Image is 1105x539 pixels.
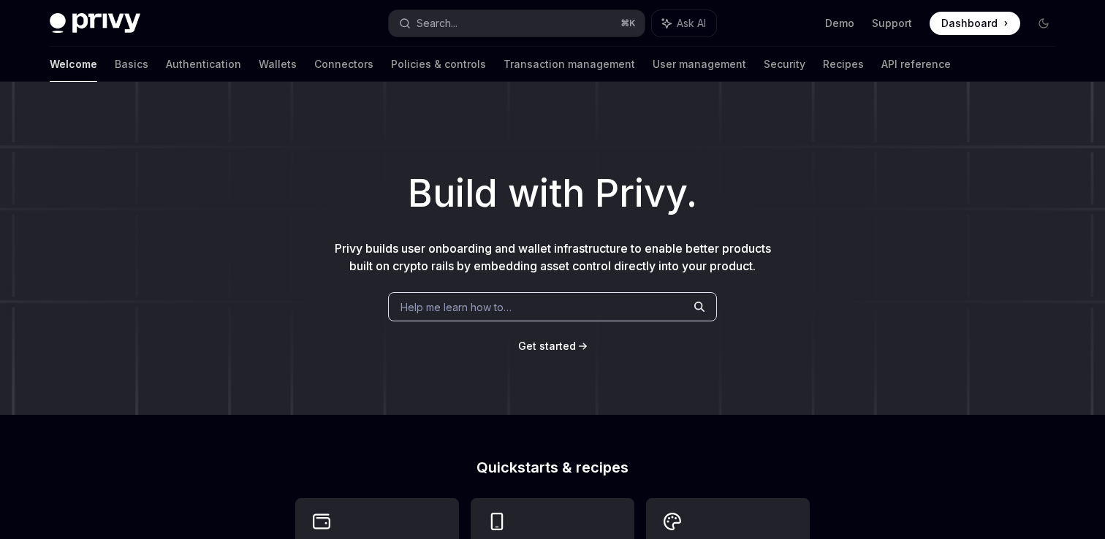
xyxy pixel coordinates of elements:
[1032,12,1055,35] button: Toggle dark mode
[620,18,636,29] span: ⌘ K
[335,241,771,273] span: Privy builds user onboarding and wallet infrastructure to enable better products built on crypto ...
[823,47,864,82] a: Recipes
[166,47,241,82] a: Authentication
[881,47,951,82] a: API reference
[23,165,1082,222] h1: Build with Privy.
[518,339,576,353] a: Get started
[391,47,486,82] a: Policies & controls
[941,16,998,31] span: Dashboard
[825,16,854,31] a: Demo
[677,16,706,31] span: Ask AI
[389,10,645,37] button: Search...⌘K
[115,47,148,82] a: Basics
[872,16,912,31] a: Support
[518,340,576,352] span: Get started
[50,47,97,82] a: Welcome
[50,13,140,34] img: dark logo
[400,299,512,315] span: Help me learn how to…
[764,47,805,82] a: Security
[417,15,457,32] div: Search...
[259,47,297,82] a: Wallets
[930,12,1020,35] a: Dashboard
[314,47,373,82] a: Connectors
[653,47,746,82] a: User management
[652,10,716,37] button: Ask AI
[504,47,635,82] a: Transaction management
[295,460,810,475] h2: Quickstarts & recipes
